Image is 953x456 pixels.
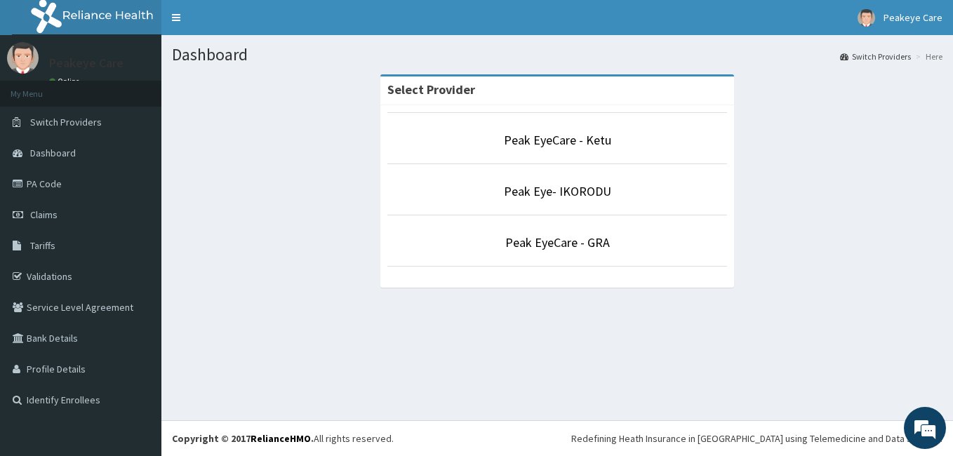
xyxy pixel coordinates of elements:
a: Switch Providers [840,51,911,62]
a: RelianceHMO [251,432,311,445]
img: User Image [858,9,875,27]
a: Peak Eye- IKORODU [504,183,611,199]
strong: Copyright © 2017 . [172,432,314,445]
strong: Select Provider [387,81,475,98]
span: Claims [30,208,58,221]
footer: All rights reserved. [161,420,953,456]
li: Here [912,51,942,62]
span: Peakeye Care [884,11,942,24]
a: Peak EyeCare - Ketu [504,132,611,148]
img: User Image [7,42,39,74]
p: Peakeye Care [49,57,124,69]
h1: Dashboard [172,46,942,64]
span: Tariffs [30,239,55,252]
div: Redefining Heath Insurance in [GEOGRAPHIC_DATA] using Telemedicine and Data Science! [571,431,942,445]
span: Dashboard [30,147,76,159]
a: Online [49,76,83,86]
a: Peak EyeCare - GRA [505,234,610,250]
span: Switch Providers [30,116,102,128]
